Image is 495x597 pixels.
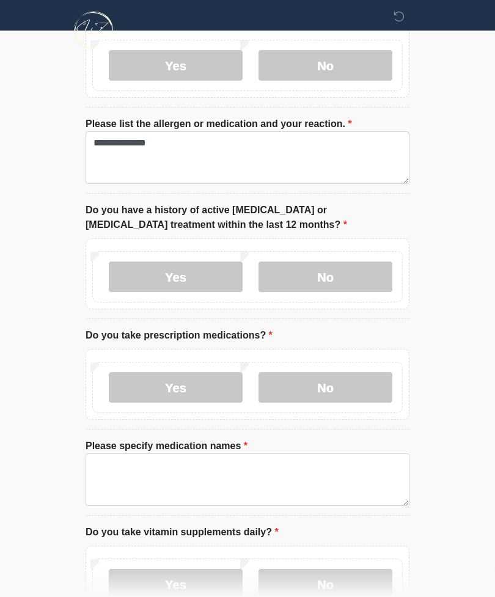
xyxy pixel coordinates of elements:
label: Please list the allergen or medication and your reaction. [86,117,352,131]
label: Yes [109,262,243,292]
label: Yes [109,50,243,81]
label: Do you have a history of active [MEDICAL_DATA] or [MEDICAL_DATA] treatment within the last 12 mon... [86,203,409,232]
label: Yes [109,372,243,403]
label: No [258,372,392,403]
label: No [258,262,392,292]
img: InfuZen Health Logo [73,9,116,51]
label: Do you take prescription medications? [86,328,273,343]
label: No [258,50,392,81]
label: Do you take vitamin supplements daily? [86,525,279,540]
label: Please specify medication names [86,439,248,453]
